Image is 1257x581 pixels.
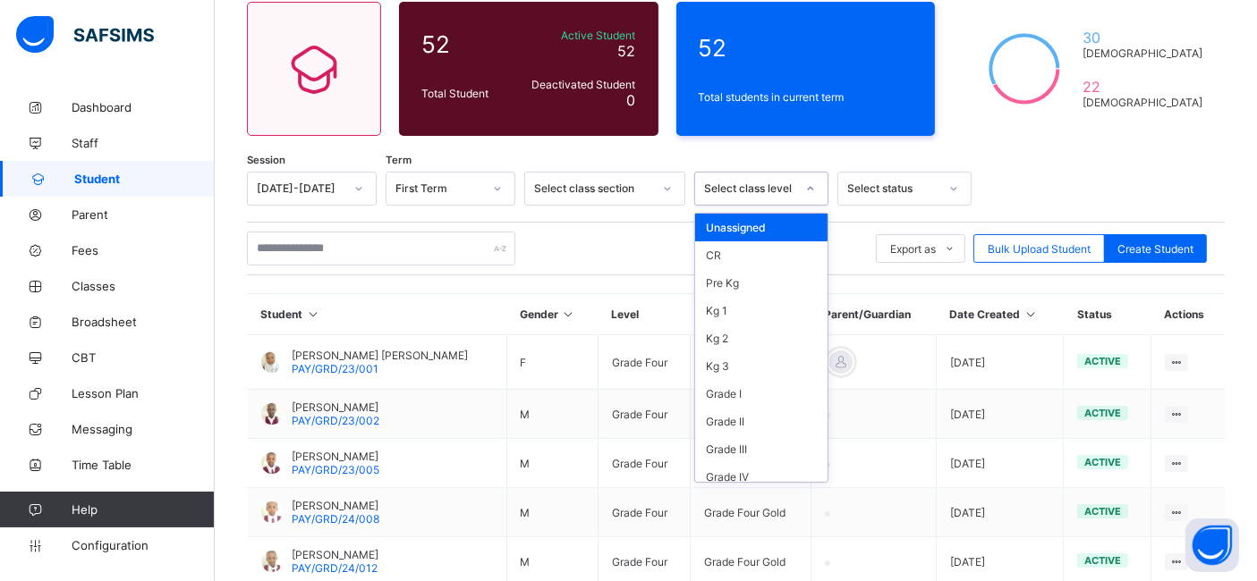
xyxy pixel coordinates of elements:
span: active [1084,554,1121,567]
div: Grade III [695,435,828,463]
span: active [1084,407,1121,419]
th: Level [599,294,691,335]
th: Date Created [936,294,1063,335]
td: Grade Four Gold [690,390,811,439]
td: [DATE] [936,390,1063,439]
span: 52 [699,34,913,62]
span: PAY/GRD/23/005 [292,463,379,476]
span: [PERSON_NAME] [PERSON_NAME] [292,349,468,362]
div: First Term [395,182,482,196]
span: 0 [627,91,636,109]
span: Session [247,154,285,166]
i: Sort in Ascending Order [306,307,321,321]
span: 22 [1083,78,1202,96]
span: Create Student [1117,242,1193,256]
span: [PERSON_NAME] [292,548,378,561]
span: [PERSON_NAME] [292,450,379,463]
div: Unassigned [695,214,828,241]
button: Open asap [1185,518,1239,572]
span: CBT [72,350,215,365]
td: [DATE] [936,439,1063,488]
td: F [506,335,599,390]
span: Deactivated Student [521,78,636,91]
span: Staff [72,136,215,150]
div: Grade I [695,380,828,408]
td: Grade Four [599,335,691,390]
span: [PERSON_NAME] [292,400,379,414]
span: 30 [1083,29,1202,46]
span: Active Student [521,29,636,42]
th: Gender [506,294,599,335]
span: Broadsheet [72,315,215,329]
span: [DEMOGRAPHIC_DATA] [1083,46,1202,60]
span: Fees [72,243,215,257]
i: Sort in Ascending Order [561,307,576,321]
span: Classes [72,279,215,293]
span: Lesson Plan [72,386,215,400]
td: Grade Four [599,439,691,488]
div: Total Student [417,82,516,105]
div: Kg 2 [695,324,828,352]
th: Actions [1151,294,1225,335]
th: Parent/Guardian [811,294,936,335]
div: Kg 1 [695,297,828,324]
span: 52 [618,42,636,60]
span: active [1084,505,1121,518]
span: Parent [72,207,215,222]
td: M [506,488,599,537]
th: Student [248,294,507,335]
span: active [1084,355,1121,367]
span: [PERSON_NAME] [292,499,379,512]
th: Status [1064,294,1151,335]
span: Bulk Upload Student [988,242,1091,256]
span: Student [74,172,215,186]
td: Grade Four [599,488,691,537]
div: Select class level [704,182,795,196]
th: Class [690,294,811,335]
span: Configuration [72,538,214,552]
div: Pre Kg [695,269,828,297]
span: PAY/GRD/23/001 [292,362,378,375]
td: [DATE] [936,335,1063,390]
td: M [506,439,599,488]
div: Grade II [695,408,828,435]
i: Sort in Ascending Order [1023,307,1038,321]
td: M [506,390,599,439]
div: [DATE]-[DATE] [257,182,344,196]
span: active [1084,456,1121,468]
span: Time Table [72,458,215,472]
span: Help [72,502,214,517]
span: Dashboard [72,100,215,114]
span: [DEMOGRAPHIC_DATA] [1083,96,1202,109]
div: CR [695,241,828,269]
span: PAY/GRD/24/008 [292,512,379,526]
div: Select status [847,182,939,196]
span: Messaging [72,422,215,436]
div: Kg 3 [695,352,828,380]
span: PAY/GRD/23/002 [292,414,379,427]
td: Grade Four Gold [690,335,811,390]
td: Grade Four Gold [690,488,811,537]
div: Select class section [534,182,652,196]
span: Total students in current term [699,90,913,104]
img: safsims [16,16,154,54]
div: Grade IV [695,463,828,491]
span: 52 [421,30,512,58]
span: Term [386,154,412,166]
td: Grade Four [599,390,691,439]
span: PAY/GRD/24/012 [292,561,378,575]
td: Grade Four Gold [690,439,811,488]
td: [DATE] [936,488,1063,537]
span: Export as [890,242,936,256]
